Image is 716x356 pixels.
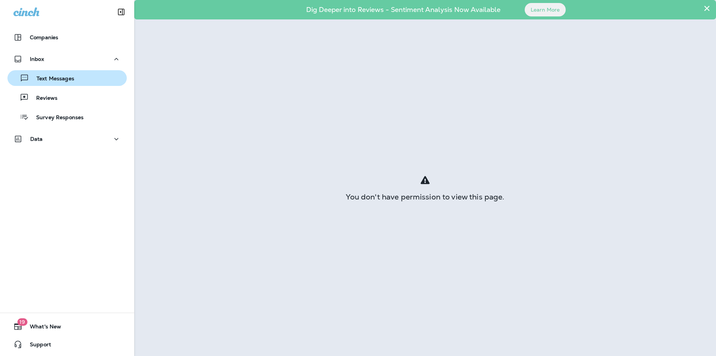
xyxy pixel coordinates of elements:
[7,90,127,105] button: Reviews
[134,194,716,200] div: You don't have permission to view this page.
[22,341,51,350] span: Support
[525,3,566,16] button: Learn More
[17,318,27,326] span: 19
[29,75,74,83] p: Text Messages
[7,30,127,45] button: Companies
[29,95,57,102] p: Reviews
[29,114,84,121] p: Survey Responses
[7,109,127,125] button: Survey Responses
[7,52,127,66] button: Inbox
[7,70,127,86] button: Text Messages
[22,324,61,332] span: What's New
[703,2,710,14] button: Close
[30,136,43,142] p: Data
[7,337,127,352] button: Support
[285,9,522,11] p: Dig Deeper into Reviews - Sentiment Analysis Now Available
[7,131,127,146] button: Data
[7,319,127,334] button: 19What's New
[111,4,132,19] button: Collapse Sidebar
[30,56,44,62] p: Inbox
[30,34,58,40] p: Companies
